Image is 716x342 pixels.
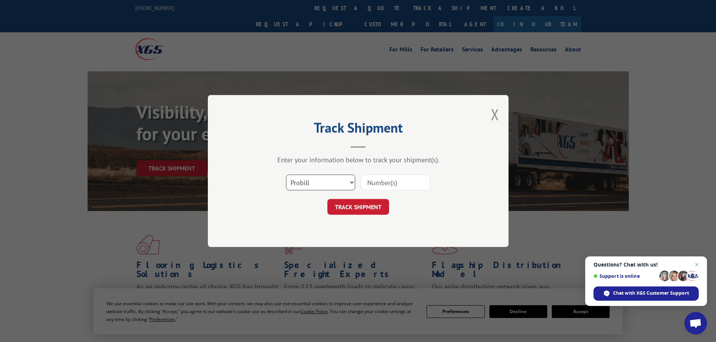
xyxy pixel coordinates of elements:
[613,290,689,297] span: Chat with XGS Customer Support
[593,286,699,301] div: Chat with XGS Customer Support
[361,175,430,190] input: Number(s)
[327,199,389,215] button: TRACK SHIPMENT
[593,262,699,268] span: Questions? Chat with us!
[692,260,701,269] span: Close chat
[593,273,657,279] span: Support is online
[245,155,471,164] div: Enter your information below to track your shipment(s).
[245,122,471,137] h2: Track Shipment
[491,104,499,124] button: Close modal
[684,312,707,334] div: Open chat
